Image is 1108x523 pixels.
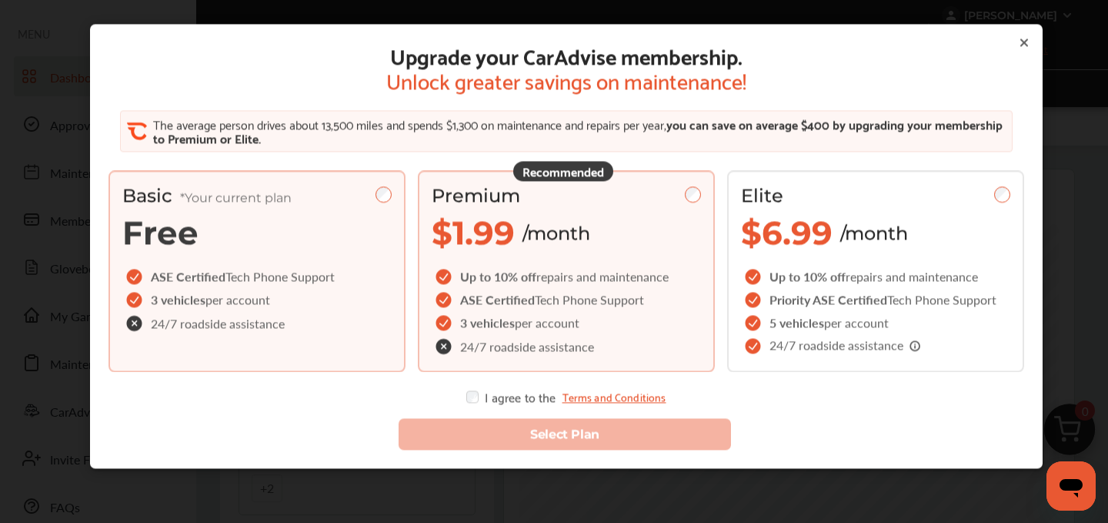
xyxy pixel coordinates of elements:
[466,391,666,403] div: I agree to the
[741,213,833,253] span: $6.99
[535,290,644,308] span: Tech Phone Support
[1046,461,1096,511] iframe: Button to launch messaging window
[887,290,996,308] span: Tech Phone Support
[460,313,515,331] span: 3 vehicles
[741,184,783,206] span: Elite
[513,161,613,181] div: Recommended
[205,290,270,308] span: per account
[122,184,292,206] span: Basic
[460,267,536,285] span: Up to 10% off
[846,267,978,285] span: repairs and maintenance
[536,267,669,285] span: repairs and maintenance
[436,338,454,354] img: check-cross-icon.c68f34ea.svg
[126,269,145,284] img: checkIcon.6d469ec1.svg
[436,292,454,307] img: checkIcon.6d469ec1.svg
[436,315,454,330] img: checkIcon.6d469ec1.svg
[562,391,666,403] a: Terms and Conditions
[769,267,846,285] span: Up to 10% off
[127,121,147,141] img: CA_CheckIcon.cf4f08d4.svg
[386,67,746,92] span: Unlock greater savings on maintenance!
[460,290,535,308] span: ASE Certified
[745,338,763,354] img: checkIcon.6d469ec1.svg
[769,339,922,353] span: 24/7 roadside assistance
[769,313,824,331] span: 5 vehicles
[745,315,763,330] img: checkIcon.6d469ec1.svg
[180,190,292,205] span: *Your current plan
[126,292,145,307] img: checkIcon.6d469ec1.svg
[386,42,746,67] span: Upgrade your CarAdvise membership.
[522,222,590,244] span: /month
[840,222,908,244] span: /month
[225,267,335,285] span: Tech Phone Support
[769,290,887,308] span: Priority ASE Certified
[151,290,205,308] span: 3 vehicles
[153,113,1003,148] span: you can save on average $400 by upgrading your membership to Premium or Elite.
[745,292,763,307] img: checkIcon.6d469ec1.svg
[126,315,145,331] img: check-cross-icon.c68f34ea.svg
[460,340,594,353] span: 24/7 roadside assistance
[432,213,515,253] span: $1.99
[745,269,763,284] img: checkIcon.6d469ec1.svg
[515,313,579,331] span: per account
[153,113,666,134] span: The average person drives about 13,500 miles and spends $1,300 on maintenance and repairs per year,
[436,269,454,284] img: checkIcon.6d469ec1.svg
[432,184,520,206] span: Premium
[151,317,285,330] span: 24/7 roadside assistance
[122,213,199,253] span: Free
[151,267,225,285] span: ASE Certified
[824,313,889,331] span: per account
